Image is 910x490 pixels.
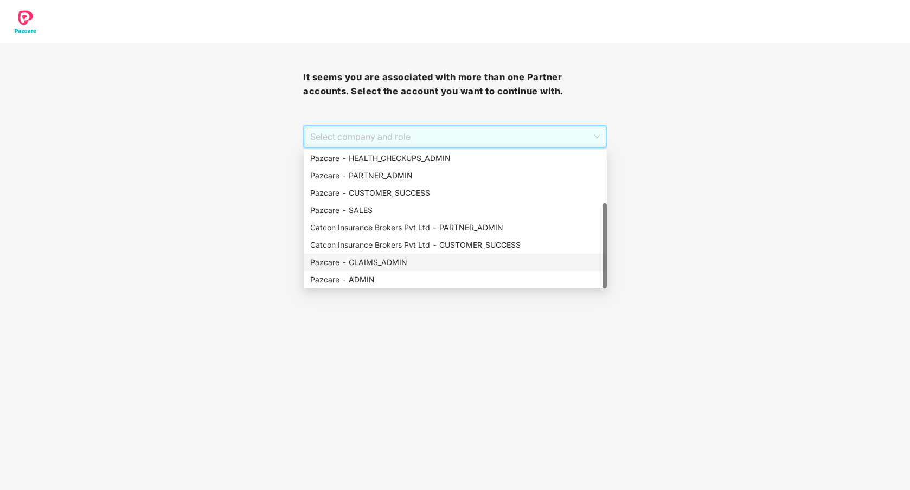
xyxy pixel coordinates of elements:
[310,239,600,251] div: Catcon Insurance Brokers Pvt Ltd - CUSTOMER_SUCCESS
[304,219,607,236] div: Catcon Insurance Brokers Pvt Ltd - PARTNER_ADMIN
[310,170,600,182] div: Pazcare - PARTNER_ADMIN
[310,256,600,268] div: Pazcare - CLAIMS_ADMIN
[304,202,607,219] div: Pazcare - SALES
[303,70,606,98] h3: It seems you are associated with more than one Partner accounts. Select the account you want to c...
[304,167,607,184] div: Pazcare - PARTNER_ADMIN
[304,236,607,254] div: Catcon Insurance Brokers Pvt Ltd - CUSTOMER_SUCCESS
[304,271,607,288] div: Pazcare - ADMIN
[310,222,600,234] div: Catcon Insurance Brokers Pvt Ltd - PARTNER_ADMIN
[310,152,600,164] div: Pazcare - HEALTH_CHECKUPS_ADMIN
[310,204,600,216] div: Pazcare - SALES
[310,126,599,147] span: Select company and role
[310,274,600,286] div: Pazcare - ADMIN
[304,150,607,167] div: Pazcare - HEALTH_CHECKUPS_ADMIN
[310,187,600,199] div: Pazcare - CUSTOMER_SUCCESS
[304,184,607,202] div: Pazcare - CUSTOMER_SUCCESS
[304,254,607,271] div: Pazcare - CLAIMS_ADMIN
